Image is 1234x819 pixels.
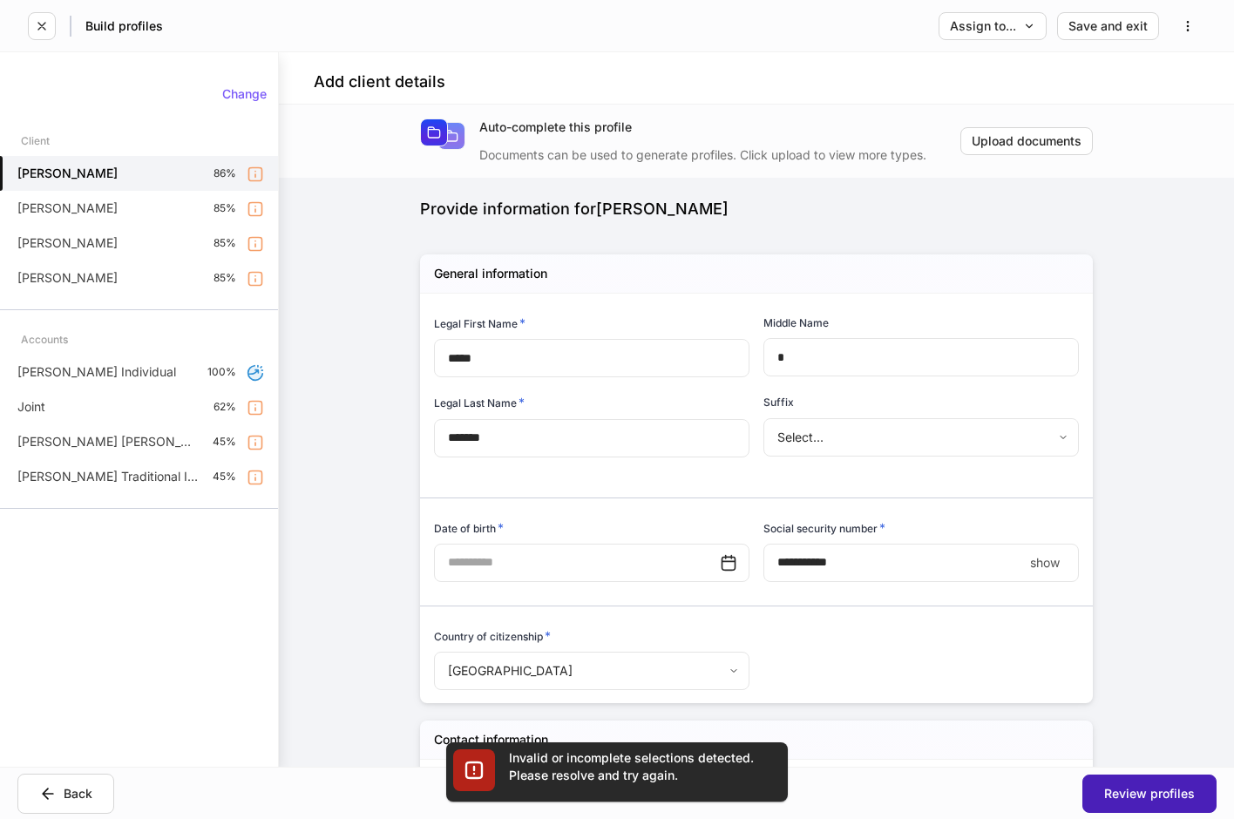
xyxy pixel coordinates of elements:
p: [PERSON_NAME] [PERSON_NAME] [17,433,199,450]
p: 45% [213,470,236,484]
p: 45% [213,435,236,449]
h6: Social security number [763,519,885,537]
div: Auto-complete this profile [479,118,960,136]
button: Save and exit [1057,12,1159,40]
p: [PERSON_NAME] Individual [17,363,176,381]
h5: [PERSON_NAME] [17,165,118,182]
h6: Legal First Name [434,315,525,332]
button: Back [17,774,114,814]
div: Invalid or incomplete selections detected. Please resolve and try again. [509,749,770,784]
button: Review profiles [1082,775,1217,813]
h6: Country of citizenship [434,627,551,645]
h4: Add client details [314,71,445,92]
p: [PERSON_NAME] [17,234,118,252]
div: Save and exit [1068,20,1148,32]
div: Provide information for [PERSON_NAME] [420,199,1093,220]
p: 85% [214,236,236,250]
p: 86% [214,166,236,180]
div: Back [39,785,92,802]
h5: General information [434,265,547,282]
p: [PERSON_NAME] [17,200,118,217]
p: 85% [214,201,236,215]
h6: Middle Name [763,315,829,331]
button: Upload documents [960,127,1093,155]
p: 62% [214,400,236,414]
p: show [1030,554,1060,572]
p: [PERSON_NAME] Traditional IRA [17,468,199,485]
div: Upload documents [972,135,1081,147]
h6: Suffix [763,394,794,410]
h6: Legal Last Name [434,394,525,411]
p: 100% [207,365,236,379]
div: Change [222,88,267,100]
p: [PERSON_NAME] [17,269,118,287]
p: Joint [17,398,45,416]
div: Client [21,125,50,156]
button: Change [211,80,278,108]
div: [GEOGRAPHIC_DATA] [434,652,749,690]
button: Assign to... [939,12,1047,40]
div: Review profiles [1104,788,1195,800]
h5: Contact information [434,731,548,748]
h6: Date of birth [434,519,504,537]
div: Assign to... [950,20,1035,32]
div: Documents can be used to generate profiles. Click upload to view more types. [479,136,960,164]
h5: Build profiles [85,17,163,35]
div: Select... [763,418,1078,457]
div: Accounts [21,324,68,355]
p: 85% [214,271,236,285]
